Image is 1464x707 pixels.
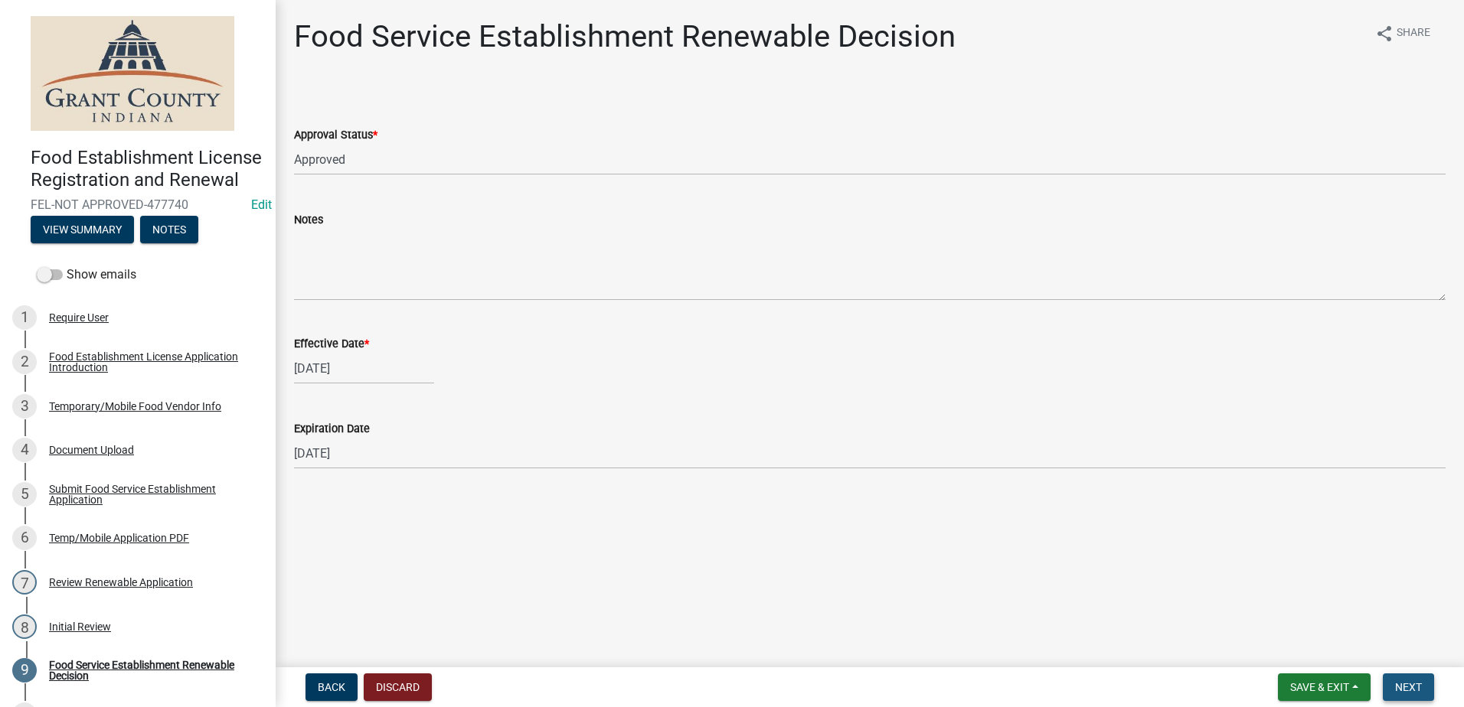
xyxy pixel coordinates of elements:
[49,621,111,632] div: Initial Review
[1278,673,1371,701] button: Save & Exit
[364,673,432,701] button: Discard
[12,438,37,462] div: 4
[251,197,272,212] wm-modal-confirm: Edit Application Number
[294,339,369,350] label: Effective Date
[1363,18,1443,48] button: shareShare
[1290,681,1349,693] span: Save & Exit
[1375,24,1394,43] i: share
[49,660,251,681] div: Food Service Establishment Renewable Decision
[12,482,37,507] div: 5
[12,526,37,550] div: 6
[306,673,358,701] button: Back
[140,216,198,243] button: Notes
[140,224,198,236] wm-modal-confirm: Notes
[12,394,37,419] div: 3
[49,445,134,455] div: Document Upload
[12,305,37,330] div: 1
[31,16,234,131] img: Grant County, Indiana
[49,312,109,323] div: Require User
[31,147,263,191] h4: Food Establishment License Registration and Renewal
[294,353,434,384] input: mm/dd/yyyy
[49,401,221,412] div: Temporary/Mobile Food Vendor Info
[1397,24,1430,43] span: Share
[31,224,134,236] wm-modal-confirm: Summary
[37,266,136,284] label: Show emails
[318,681,345,693] span: Back
[31,197,245,212] span: FEL-NOT APPROVED-477740
[49,577,193,588] div: Review Renewable Application
[49,533,189,543] div: Temp/Mobile Application PDF
[49,351,251,373] div: Food Establishment License Application Introduction
[294,215,323,226] label: Notes
[31,216,134,243] button: View Summary
[12,614,37,639] div: 8
[294,18,956,55] h1: Food Service Establishment Renewable Decision
[12,350,37,374] div: 2
[251,197,272,212] a: Edit
[49,484,251,505] div: Submit Food Service Establishment Application
[1395,681,1422,693] span: Next
[12,570,37,595] div: 7
[12,658,37,683] div: 9
[294,130,377,141] label: Approval Status
[1383,673,1434,701] button: Next
[294,424,370,435] label: Expiration Date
